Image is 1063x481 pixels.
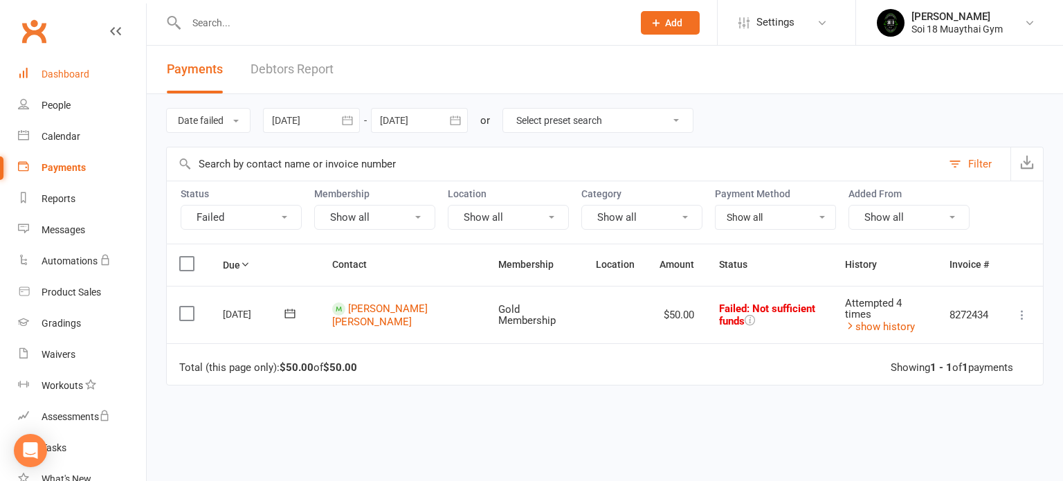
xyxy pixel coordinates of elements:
[486,244,583,285] th: Membership
[581,205,702,230] button: Show all
[14,434,47,467] div: Open Intercom Messenger
[756,7,794,38] span: Settings
[17,14,51,48] a: Clubworx
[715,188,836,199] label: Payment Method
[42,255,98,266] div: Automations
[18,433,146,464] a: Tasks
[167,46,223,93] button: Payments
[962,361,968,374] strong: 1
[167,147,942,181] input: Search by contact name or invoice number
[42,287,101,298] div: Product Sales
[480,112,490,129] div: or
[891,362,1013,374] div: Showing of payments
[42,131,80,142] div: Calendar
[498,303,556,327] span: Gold Membership
[320,244,486,285] th: Contact
[719,302,815,327] span: Failed
[845,297,902,321] span: Attempted 4 times
[179,362,357,374] div: Total (this page only): of
[210,244,320,285] th: Due
[833,244,937,285] th: History
[911,10,1003,23] div: [PERSON_NAME]
[448,205,569,230] button: Show all
[42,224,85,235] div: Messages
[182,13,623,33] input: Search...
[845,320,915,333] a: show history
[448,188,569,199] label: Location
[877,9,905,37] img: thumb_image1716960047.png
[323,361,357,374] strong: $50.00
[280,361,314,374] strong: $50.00
[647,244,707,285] th: Amount
[937,244,1001,285] th: Invoice #
[223,303,287,325] div: [DATE]
[719,302,815,327] span: : Not sufficient funds
[42,162,86,173] div: Payments
[18,401,146,433] a: Assessments
[332,302,428,328] a: [PERSON_NAME] [PERSON_NAME]
[18,90,146,121] a: People
[18,370,146,401] a: Workouts
[181,188,302,199] label: Status
[707,244,833,285] th: Status
[42,411,110,422] div: Assessments
[911,23,1003,35] div: Soi 18 Muaythai Gym
[42,318,81,329] div: Gradings
[314,205,435,230] button: Show all
[665,17,682,28] span: Add
[848,188,970,199] label: Added From
[18,308,146,339] a: Gradings
[583,244,647,285] th: Location
[937,286,1001,344] td: 8272434
[18,59,146,90] a: Dashboard
[647,286,707,344] td: $50.00
[18,215,146,246] a: Messages
[166,108,251,133] button: Date failed
[641,11,700,35] button: Add
[942,147,1010,181] button: Filter
[42,69,89,80] div: Dashboard
[18,121,146,152] a: Calendar
[314,188,435,199] label: Membership
[18,277,146,308] a: Product Sales
[181,205,302,230] button: Failed
[930,361,952,374] strong: 1 - 1
[42,100,71,111] div: People
[18,183,146,215] a: Reports
[42,349,75,360] div: Waivers
[18,339,146,370] a: Waivers
[848,205,970,230] button: Show all
[18,246,146,277] a: Automations
[251,46,334,93] a: Debtors Report
[968,156,992,172] div: Filter
[18,152,146,183] a: Payments
[42,193,75,204] div: Reports
[42,442,66,453] div: Tasks
[581,188,702,199] label: Category
[167,62,223,76] span: Payments
[42,380,83,391] div: Workouts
